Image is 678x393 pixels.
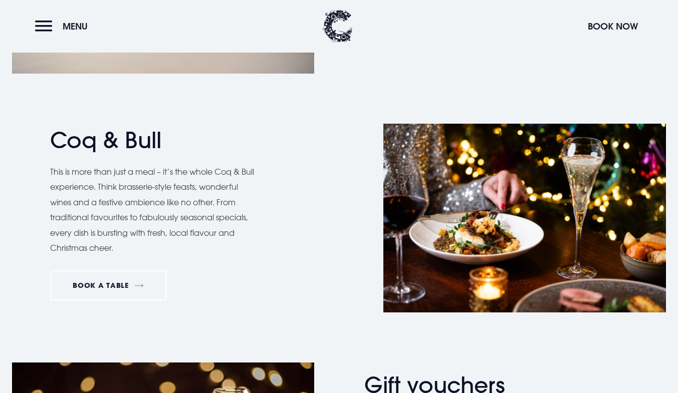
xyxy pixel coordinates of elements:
[383,124,666,312] img: Christmas-Coq-Bull-Dish.jpg
[35,16,93,37] button: Menu
[50,127,246,154] h2: Coq & Bull
[583,16,643,37] button: Book Now
[50,164,256,255] p: This is more than just a meal – it’s the whole Coq & Bull experience. Think brasserie-style feast...
[50,270,166,300] a: BOOK A TABLE
[323,10,353,43] img: Clandeboye Lodge
[63,21,88,32] span: Menu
